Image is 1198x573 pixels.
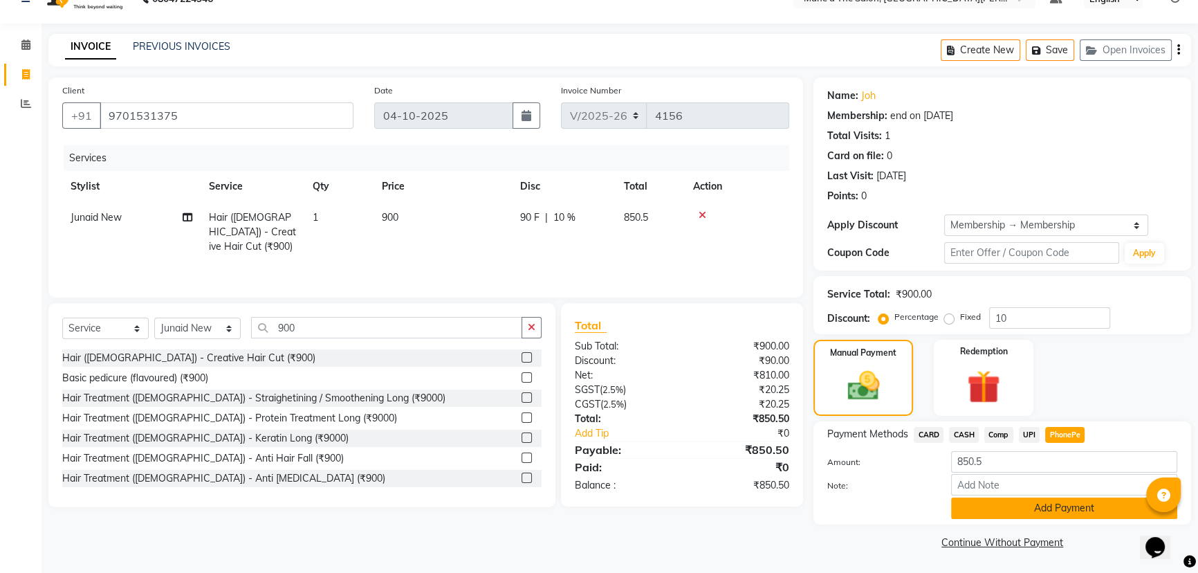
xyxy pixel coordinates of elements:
div: Hair Treatment ([DEMOGRAPHIC_DATA]) - Anti Hair Fall (₹900) [62,451,344,466]
div: end on [DATE] [890,109,953,123]
button: Save [1026,39,1074,61]
span: 2.5% [602,384,623,395]
span: 850.5 [624,211,648,224]
img: _gift.svg [957,366,1011,408]
div: Payable: [564,442,682,458]
label: Note: [817,480,941,492]
span: UPI [1019,427,1040,443]
a: Joh [861,89,876,103]
div: Coupon Code [827,246,944,260]
div: ₹810.00 [682,368,800,383]
div: Hair Treatment ([DEMOGRAPHIC_DATA]) - Anti [MEDICAL_DATA] (₹900) [62,471,385,486]
span: SGST [575,383,600,396]
button: Apply [1125,243,1164,264]
div: Hair ([DEMOGRAPHIC_DATA]) - Creative Hair Cut (₹900) [62,351,315,365]
div: Balance : [564,478,682,493]
div: Apply Discount [827,218,944,233]
span: Total [575,318,607,333]
iframe: chat widget [1140,518,1184,559]
div: ₹900.00 [682,339,800,354]
a: Add Tip [564,426,702,441]
div: ( ) [564,383,682,397]
span: PhonePe [1045,427,1085,443]
input: Amount [951,451,1177,473]
div: Paid: [564,459,682,475]
div: Hair Treatment ([DEMOGRAPHIC_DATA]) - Keratin Long (₹9000) [62,431,349,446]
th: Disc [512,171,616,202]
label: Client [62,84,84,97]
span: CGST [575,398,600,410]
div: Discount: [827,311,870,326]
span: 2.5% [603,399,624,410]
div: Discount: [564,354,682,368]
label: Redemption [960,345,1008,358]
div: Name: [827,89,858,103]
div: Total: [564,412,682,426]
button: Open Invoices [1080,39,1172,61]
span: Comp [984,427,1013,443]
span: Junaid New [71,211,122,224]
div: ₹20.25 [682,383,800,397]
div: ( ) [564,397,682,412]
input: Enter Offer / Coupon Code [944,242,1119,264]
div: Sub Total: [564,339,682,354]
span: 90 F [520,210,540,225]
span: Hair ([DEMOGRAPHIC_DATA]) - Creative Hair Cut (₹900) [209,211,296,253]
span: 10 % [553,210,575,225]
input: Add Note [951,474,1177,495]
button: Add Payment [951,498,1177,519]
th: Action [685,171,789,202]
th: Qty [304,171,374,202]
div: ₹90.00 [682,354,800,368]
span: Payment Methods [827,427,908,442]
div: Last Visit: [827,169,874,183]
button: +91 [62,102,101,129]
a: Continue Without Payment [816,536,1188,550]
div: Points: [827,189,858,203]
span: 900 [382,211,398,224]
label: Manual Payment [830,347,896,359]
th: Price [374,171,512,202]
div: [DATE] [876,169,906,183]
input: Search or Scan [251,317,522,338]
div: Hair Treatment ([DEMOGRAPHIC_DATA]) - Protein Treatment Long (₹9000) [62,411,397,426]
div: 0 [861,189,867,203]
label: Date [374,84,393,97]
div: ₹0 [701,426,800,441]
div: ₹850.50 [682,442,800,458]
label: Amount: [817,456,941,469]
div: ₹850.50 [682,478,800,493]
div: Basic pedicure (flavoured) (₹900) [62,371,208,385]
a: INVOICE [65,35,116,60]
button: Create New [941,39,1020,61]
div: ₹0 [682,459,800,475]
span: | [545,210,548,225]
input: Search by Name/Mobile/Email/Code [100,102,353,129]
div: ₹20.25 [682,397,800,412]
img: _cash.svg [838,367,890,404]
span: CARD [914,427,943,443]
label: Invoice Number [561,84,621,97]
a: PREVIOUS INVOICES [133,40,230,53]
div: Net: [564,368,682,383]
div: Service Total: [827,287,890,302]
div: 1 [885,129,890,143]
div: ₹850.50 [682,412,800,426]
div: 0 [887,149,892,163]
th: Total [616,171,685,202]
label: Percentage [894,311,939,323]
th: Service [201,171,304,202]
span: 1 [313,211,318,224]
th: Stylist [62,171,201,202]
div: Card on file: [827,149,884,163]
div: Membership: [827,109,887,123]
span: CASH [949,427,979,443]
label: Fixed [960,311,981,323]
div: Total Visits: [827,129,882,143]
div: ₹900.00 [896,287,932,302]
div: Hair Treatment ([DEMOGRAPHIC_DATA]) - Straighetining / Smoothening Long (₹9000) [62,391,445,406]
div: Services [64,145,800,171]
